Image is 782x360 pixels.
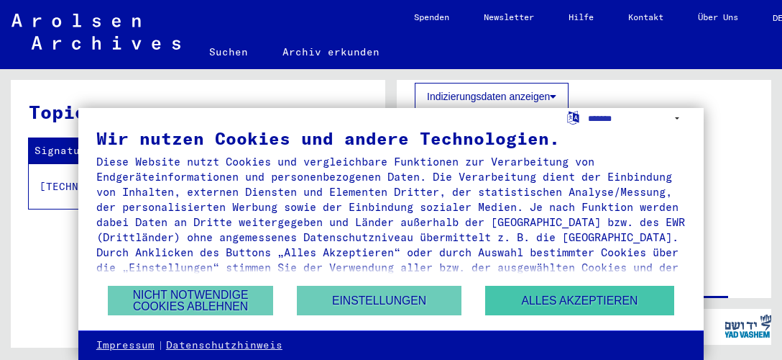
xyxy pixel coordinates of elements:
th: Signature [29,138,131,163]
button: Nicht notwendige Cookies ablehnen [108,286,273,315]
label: Sprache auswählen [566,110,581,124]
button: Alles akzeptieren [485,286,674,315]
a: Datenschutzhinweis [166,338,282,353]
img: yv_logo.png [721,308,775,344]
div: Diese Website nutzt Cookies und vergleichbare Funktionen zur Verarbeitung von Endgeräteinformatio... [96,154,686,305]
div: Wir nutzen Cookies und andere Technologien. [96,130,686,147]
select: Sprache auswählen [588,108,686,129]
h3: Topics [29,98,367,126]
button: Einstellungen [297,286,462,315]
a: Suchen [192,35,265,69]
a: Archiv erkunden [265,35,397,69]
button: Indizierungsdaten anzeigen [415,83,569,110]
a: Impressum [96,338,155,353]
td: [TECHNICAL_ID] [29,163,131,209]
img: Arolsen_neg.svg [11,14,180,50]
